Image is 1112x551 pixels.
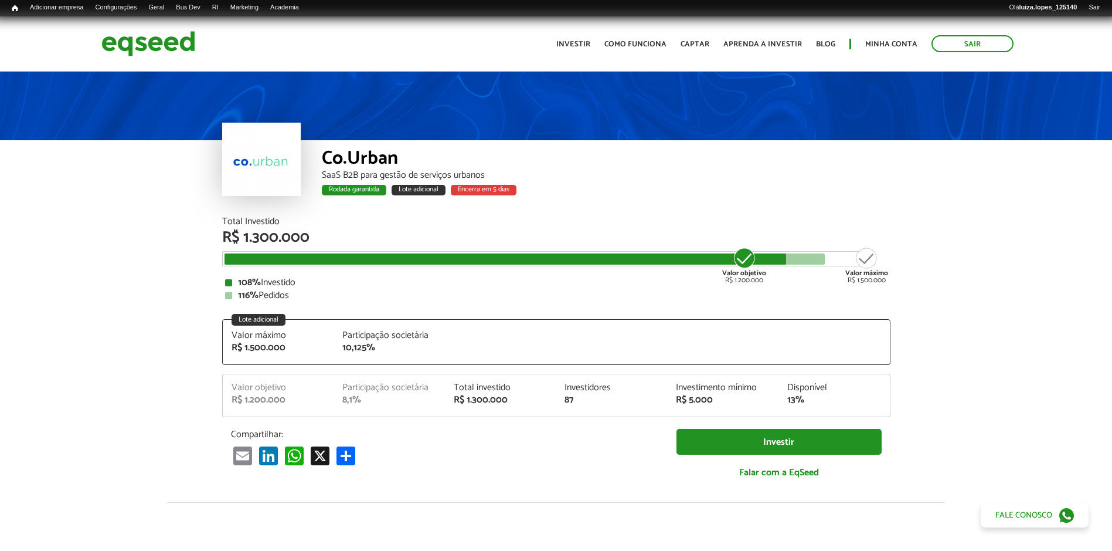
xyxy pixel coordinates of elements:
a: Sair [931,35,1014,52]
div: Valor objetivo [232,383,325,393]
div: Pedidos [225,291,887,300]
div: Investido [225,278,887,288]
div: Rodada garantida [322,185,386,195]
a: Captar [681,40,709,48]
div: Total Investido [222,217,890,227]
a: X [308,446,332,465]
a: Aprenda a investir [723,40,802,48]
div: R$ 5.000 [676,395,770,405]
a: Adicionar empresa [24,3,90,12]
div: R$ 1.500.000 [845,246,888,284]
strong: 108% [238,275,261,290]
strong: 116% [238,288,259,303]
div: Investimento mínimo [676,383,770,393]
a: Blog [816,40,835,48]
span: Início [12,4,18,12]
div: 13% [787,395,881,405]
div: 8,1% [342,395,436,405]
div: Total investido [454,383,548,393]
a: Investir [676,429,882,455]
a: Bus Dev [170,3,206,12]
a: Email [231,446,254,465]
a: Investir [556,40,590,48]
a: Configurações [90,3,143,12]
a: Academia [264,3,305,12]
div: 10,125% [342,343,436,353]
p: Compartilhar: [231,429,659,440]
div: Lote adicional [232,314,285,326]
a: Falar com a EqSeed [676,461,882,485]
img: EqSeed [101,28,195,59]
div: R$ 1.200.000 [722,246,766,284]
div: Encerra em 5 dias [451,185,516,195]
a: Geral [142,3,170,12]
div: Lote adicional [392,185,446,195]
div: Disponível [787,383,881,393]
a: RI [206,3,225,12]
a: Sair [1083,3,1106,12]
a: Como funciona [604,40,666,48]
div: Co.Urban [322,149,890,171]
strong: luiza.lopes_125140 [1019,4,1077,11]
a: Fale conosco [981,503,1089,528]
div: R$ 1.300.000 [222,230,890,245]
a: LinkedIn [257,446,280,465]
a: Início [6,3,24,14]
a: Compartilhar [334,446,358,465]
a: Oláluiza.lopes_125140 [1003,3,1083,12]
div: Participação societária [342,383,436,393]
div: R$ 1.200.000 [232,395,325,405]
div: 87 [564,395,658,405]
div: R$ 1.300.000 [454,395,548,405]
a: Marketing [225,3,264,12]
strong: Valor máximo [845,268,888,279]
div: R$ 1.500.000 [232,343,325,353]
strong: Valor objetivo [722,268,766,279]
div: Valor máximo [232,331,325,340]
div: Investidores [564,383,658,393]
a: Minha conta [865,40,917,48]
div: Participação societária [342,331,436,340]
div: SaaS B2B para gestão de serviços urbanos [322,171,890,180]
a: WhatsApp [283,446,306,465]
